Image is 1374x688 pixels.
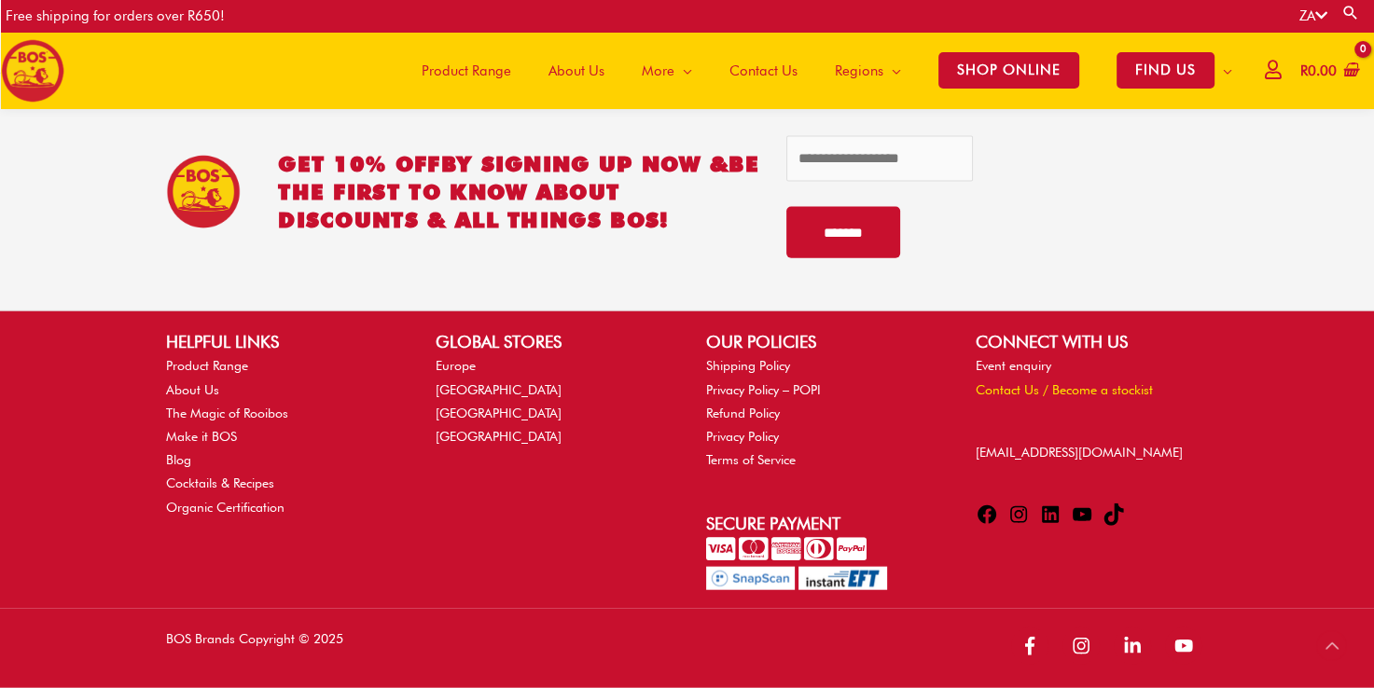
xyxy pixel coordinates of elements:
[706,452,796,467] a: Terms of Service
[1297,50,1360,92] a: View Shopping Cart, empty
[706,511,938,536] h2: Secure Payment
[1299,7,1327,24] a: ZA
[976,354,1208,401] nav: CONNECT WITH US
[422,43,511,99] span: Product Range
[835,43,883,99] span: Regions
[1062,627,1110,665] a: instagram
[166,358,248,373] a: Product Range
[976,382,1153,397] a: Contact Us / Become a stockist
[166,452,191,467] a: Blog
[436,354,668,448] nav: GLOBAL STORES
[166,155,241,229] img: BOS Ice Tea
[1300,62,1308,79] span: R
[436,382,562,397] a: [GEOGRAPHIC_DATA]
[436,429,562,444] a: [GEOGRAPHIC_DATA]
[1165,627,1208,665] a: youtube
[166,382,219,397] a: About Us
[166,500,285,515] a: Organic Certification
[1,39,64,103] img: BOS logo finals-200px
[798,567,887,590] img: Pay with InstantEFT
[706,429,779,444] a: Privacy Policy
[1011,627,1059,665] a: facebook-f
[403,32,530,109] a: Product Range
[166,475,274,490] a: Cocktails & Recipes
[623,32,711,109] a: More
[816,32,920,109] a: Regions
[530,32,623,109] a: About Us
[436,329,668,354] h2: GLOBAL STORES
[976,358,1051,373] a: Event enquiry
[1117,52,1214,89] span: FIND US
[938,52,1079,89] span: SHOP ONLINE
[166,354,398,518] nav: HELPFUL LINKS
[706,406,780,420] a: Refund Policy
[166,429,237,444] a: Make it BOS
[976,329,1208,354] h2: CONNECT WITH US
[436,406,562,420] a: [GEOGRAPHIC_DATA]
[920,32,1098,109] a: SHOP ONLINE
[441,151,729,176] span: BY SIGNING UP NOW &
[706,358,790,373] a: Shipping Policy
[166,329,398,354] h2: HELPFUL LINKS
[976,445,1183,460] a: [EMAIL_ADDRESS][DOMAIN_NAME]
[711,32,816,109] a: Contact Us
[436,358,476,373] a: Europe
[548,43,604,99] span: About Us
[147,627,687,668] div: BOS Brands Copyright © 2025
[166,406,288,420] a: The Magic of Rooibos
[706,567,795,590] img: Pay with SnapScan
[642,43,674,99] span: More
[278,150,759,234] h2: GET 10% OFF be the first to know about discounts & all things BOS!
[1341,4,1360,21] a: Search button
[706,329,938,354] h2: OUR POLICIES
[706,382,821,397] a: Privacy Policy – POPI
[1300,62,1337,79] bdi: 0.00
[729,43,798,99] span: Contact Us
[1114,627,1161,665] a: linkedin-in
[389,32,1251,109] nav: Site Navigation
[706,354,938,472] nav: OUR POLICIES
